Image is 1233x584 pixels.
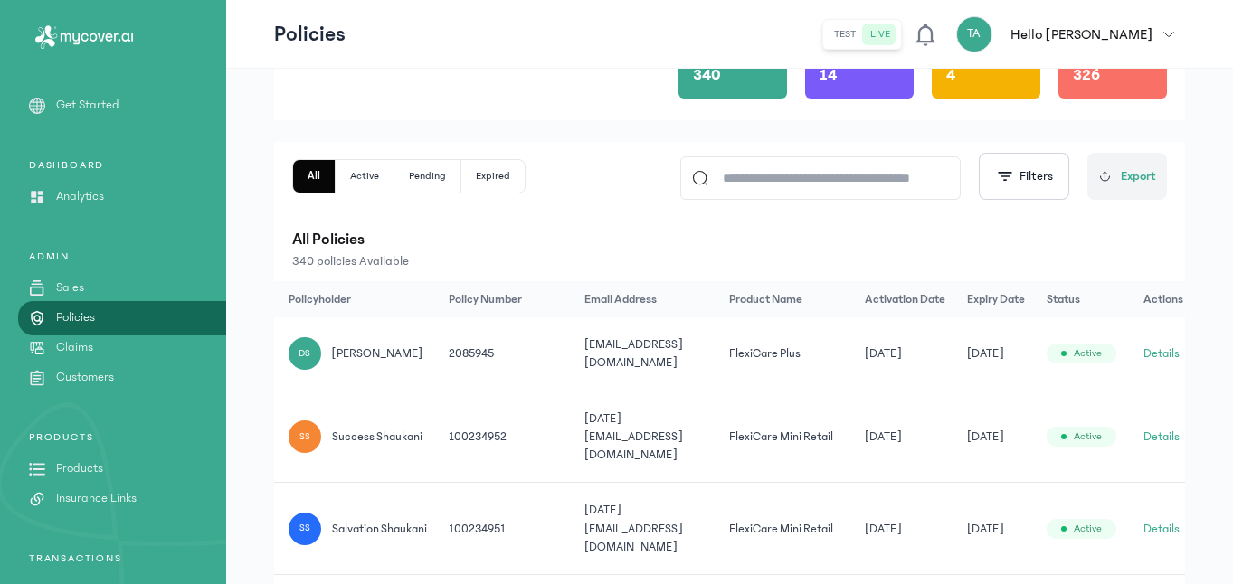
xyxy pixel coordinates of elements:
td: FlexiCare Plus [718,317,854,391]
p: Hello [PERSON_NAME] [1010,24,1152,45]
span: [DATE] [967,520,1004,538]
p: 14 [820,62,837,88]
span: [DATE] [865,344,902,363]
span: Active [1074,429,1102,444]
span: [DATE] [967,428,1004,446]
span: [DATE] [967,344,1004,363]
button: All [293,160,336,193]
div: DS [289,337,321,370]
th: Policyholder [278,281,439,317]
button: Expired [461,160,525,193]
td: 100234952 [438,391,574,483]
button: TAHello [PERSON_NAME] [956,16,1185,52]
th: Product Name [718,281,854,317]
span: [DATE] [865,520,902,538]
span: Active [1074,346,1102,361]
p: All Policies [292,227,1167,252]
td: 2085945 [438,317,574,391]
p: Products [56,459,103,478]
span: [DATE][EMAIL_ADDRESS][DOMAIN_NAME] [584,504,683,553]
p: Insurance Links [56,489,137,508]
span: success shaukani [332,428,422,446]
td: 100234951 [438,483,574,575]
p: 4 [946,62,955,88]
button: Filters [979,153,1069,200]
span: [PERSON_NAME] [332,344,423,363]
div: SS [289,420,321,453]
td: FlexiCare Mini Retail [718,391,854,483]
button: Pending [394,160,461,193]
p: Get Started [56,96,119,115]
th: Status [1036,281,1133,317]
p: 326 [1073,62,1100,88]
p: 340 [693,62,721,88]
th: Policy Number [438,281,574,317]
p: Policies [56,308,95,327]
span: [EMAIL_ADDRESS][DOMAIN_NAME] [584,338,683,369]
button: Details [1143,344,1180,363]
span: [DATE][EMAIL_ADDRESS][DOMAIN_NAME] [584,412,683,462]
p: Policies [274,20,346,49]
td: FlexiCare Mini Retail [718,483,854,575]
button: Export [1087,153,1167,200]
th: Activation Date [854,281,956,317]
span: [DATE] [865,428,902,446]
button: Active [336,160,394,193]
span: Export [1121,167,1156,186]
p: Analytics [56,187,104,206]
th: Email Address [574,281,718,317]
p: 340 policies Available [292,252,1167,270]
p: Sales [56,278,84,297]
th: Expiry Date [956,281,1036,317]
button: live [863,24,897,45]
button: test [827,24,863,45]
span: Active [1074,522,1102,536]
div: SS [289,513,321,545]
p: Customers [56,368,114,387]
button: Details [1143,520,1180,538]
button: Details [1143,428,1180,446]
span: salvation shaukani [332,520,427,538]
div: TA [956,16,992,52]
p: Claims [56,338,93,357]
th: Actions [1133,281,1194,317]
